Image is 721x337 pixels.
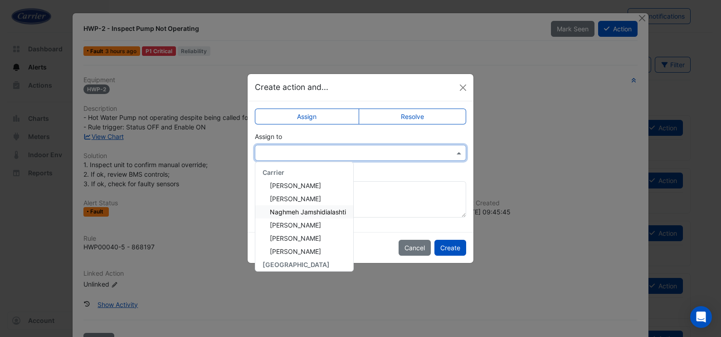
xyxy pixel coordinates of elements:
[434,240,466,256] button: Create
[359,109,467,124] label: Resolve
[255,81,328,93] h5: Create action and...
[270,208,346,216] span: Naghmeh Jamshidialashti
[270,195,321,203] span: [PERSON_NAME]
[270,221,321,229] span: [PERSON_NAME]
[255,132,282,141] label: Assign to
[255,162,354,272] ng-dropdown-panel: Options list
[456,81,470,94] button: Close
[690,306,712,328] div: Open Intercom Messenger
[270,248,321,255] span: [PERSON_NAME]
[263,261,330,268] span: [GEOGRAPHIC_DATA]
[255,109,359,124] label: Assign
[399,240,431,256] button: Cancel
[270,182,321,189] span: [PERSON_NAME]
[263,168,284,176] span: Carrier
[270,234,321,242] span: [PERSON_NAME]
